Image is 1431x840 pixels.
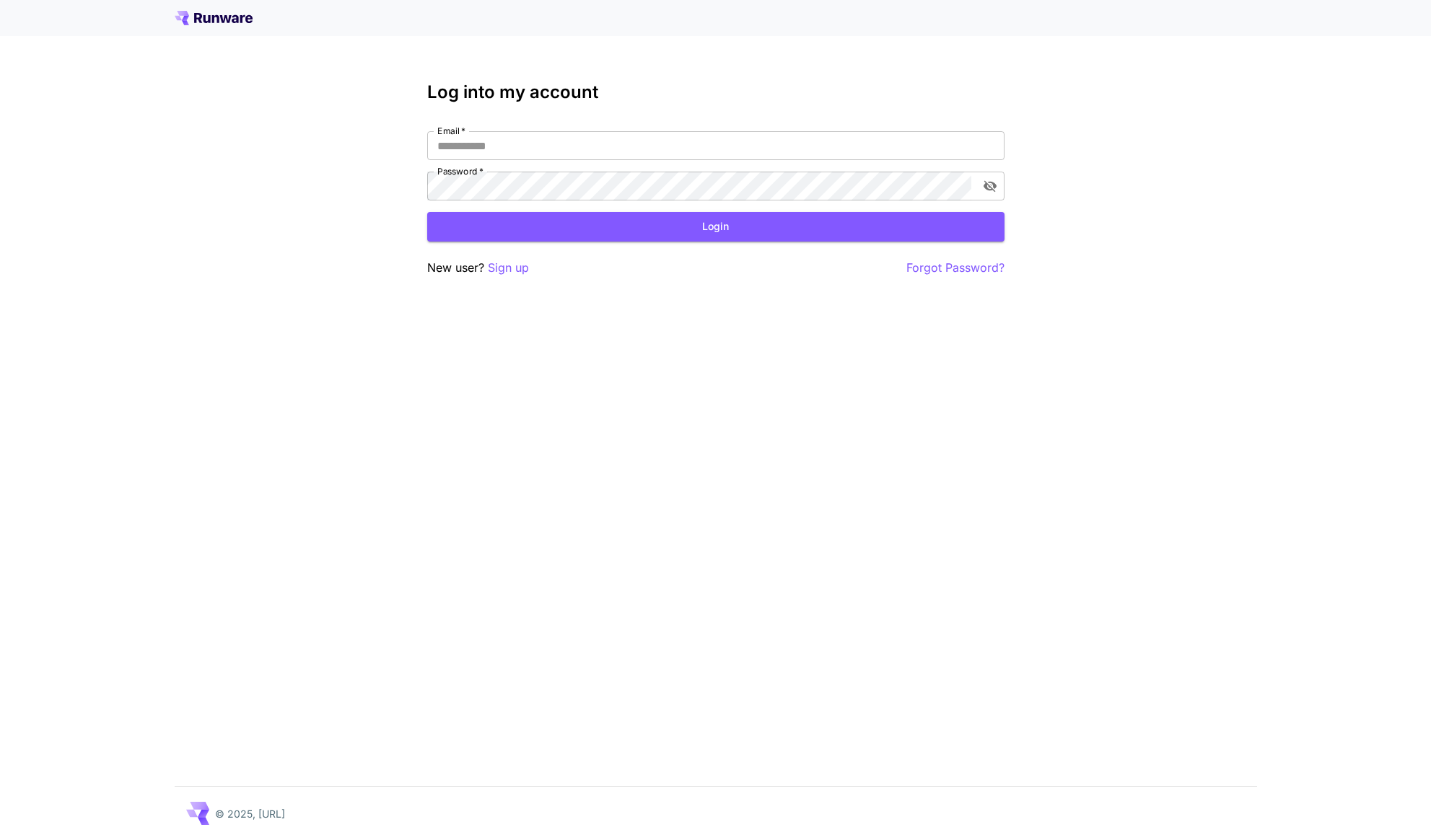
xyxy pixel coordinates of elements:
[977,173,1003,199] button: toggle password visibility
[906,259,1005,277] button: Forgot Password?
[437,125,465,137] label: Email
[215,806,285,821] p: © 2025, [URL]
[427,212,1005,242] button: Login
[437,165,483,177] label: Password
[427,259,529,277] p: New user?
[488,259,529,277] button: Sign up
[427,82,1005,102] h3: Log into my account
